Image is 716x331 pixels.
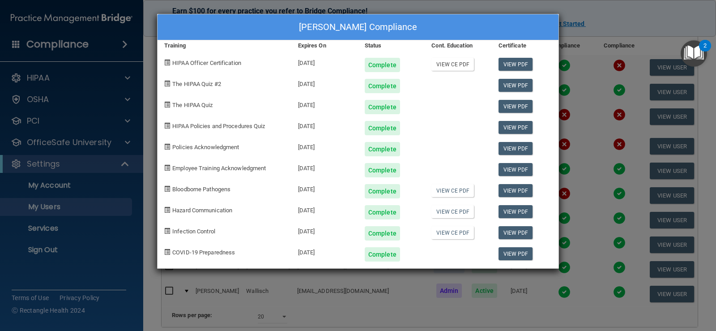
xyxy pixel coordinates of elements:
div: Expires On [291,40,358,51]
div: Complete [365,247,400,262]
span: COVID-19 Preparedness [172,249,235,256]
span: HIPAA Policies and Procedures Quiz [172,123,265,129]
div: Complete [365,142,400,156]
span: Policies Acknowledgment [172,144,239,150]
div: [DATE] [291,177,358,198]
div: Status [358,40,425,51]
a: View PDF [499,247,533,260]
a: View PDF [499,79,533,92]
a: View PDF [499,205,533,218]
a: View PDF [499,100,533,113]
div: 2 [703,46,707,57]
span: The HIPAA Quiz [172,102,213,108]
span: Infection Control [172,228,215,235]
div: Complete [365,58,400,72]
button: Open Resource Center, 2 new notifications [681,40,707,67]
div: Complete [365,121,400,135]
div: Complete [365,205,400,219]
div: [DATE] [291,51,358,72]
div: Training [158,40,291,51]
a: View PDF [499,121,533,134]
span: Hazard Communication [172,207,232,214]
a: View PDF [499,163,533,176]
span: The HIPAA Quiz #2 [172,81,221,87]
a: View CE PDF [431,226,474,239]
div: Complete [365,79,400,93]
div: Complete [365,226,400,241]
div: Complete [365,163,400,177]
div: [DATE] [291,114,358,135]
div: [DATE] [291,72,358,93]
div: [DATE] [291,241,358,262]
div: Complete [365,100,400,114]
span: HIPAA Officer Certification [172,60,241,66]
div: [DATE] [291,156,358,177]
span: Bloodborne Pathogens [172,186,230,193]
a: View PDF [499,184,533,197]
div: [DATE] [291,219,358,241]
a: View PDF [499,226,533,239]
a: View CE PDF [431,205,474,218]
div: Certificate [492,40,558,51]
div: [DATE] [291,135,358,156]
div: [DATE] [291,198,358,219]
div: [PERSON_NAME] Compliance [158,14,558,40]
div: Complete [365,184,400,198]
a: View CE PDF [431,184,474,197]
div: Cont. Education [425,40,491,51]
a: View PDF [499,58,533,71]
span: Employee Training Acknowledgment [172,165,266,172]
a: View CE PDF [431,58,474,71]
a: View PDF [499,142,533,155]
div: [DATE] [291,93,358,114]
